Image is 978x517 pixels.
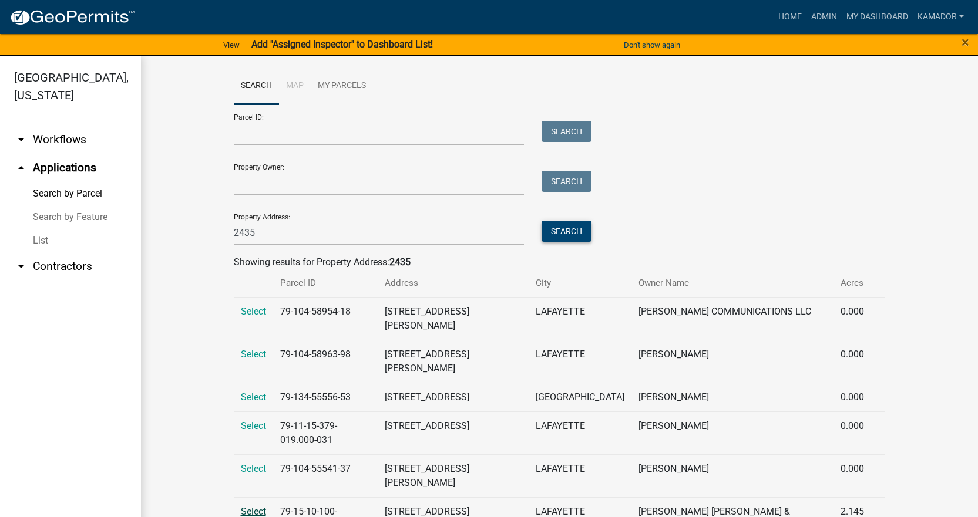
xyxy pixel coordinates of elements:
[834,454,871,497] td: 0.000
[378,383,529,411] td: [STREET_ADDRESS]
[378,454,529,497] td: [STREET_ADDRESS][PERSON_NAME]
[619,35,685,55] button: Don't show again
[311,67,373,105] a: My Parcels
[14,161,28,175] i: arrow_drop_up
[834,297,871,340] td: 0.000
[219,35,244,55] a: View
[529,383,631,411] td: [GEOGRAPHIC_DATA]
[234,255,886,269] div: Showing results for Property Address:
[529,454,631,497] td: LAFAYETTE
[241,463,266,474] a: Select
[834,269,871,297] th: Acres
[273,454,378,497] td: 79-104-55541-37
[529,340,631,383] td: LAFAYETTE
[542,221,591,242] button: Search
[273,269,378,297] th: Parcel ID
[913,6,969,28] a: Kamador
[251,39,433,50] strong: Add "Assigned Inspector" to Dashboard List!
[631,269,834,297] th: Owner Name
[631,297,834,340] td: [PERSON_NAME] COMMUNICATIONS LLC
[378,269,529,297] th: Address
[241,506,266,517] a: Select
[378,297,529,340] td: [STREET_ADDRESS][PERSON_NAME]
[806,6,842,28] a: Admin
[273,411,378,454] td: 79-11-15-379-019.000-031
[631,340,834,383] td: [PERSON_NAME]
[273,383,378,411] td: 79-134-55556-53
[389,256,411,268] strong: 2435
[14,259,28,273] i: arrow_drop_down
[241,306,266,317] a: Select
[234,67,279,105] a: Search
[378,411,529,454] td: [STREET_ADDRESS]
[529,411,631,454] td: LAFAYETTE
[834,340,871,383] td: 0.000
[542,121,591,142] button: Search
[241,349,266,360] a: Select
[962,35,969,49] button: Close
[962,34,969,50] span: ×
[834,411,871,454] td: 0.000
[529,297,631,340] td: LAFAYETTE
[631,454,834,497] td: [PERSON_NAME]
[273,340,378,383] td: 79-104-58963-98
[273,297,378,340] td: 79-104-58954-18
[378,340,529,383] td: [STREET_ADDRESS][PERSON_NAME]
[774,6,806,28] a: Home
[542,171,591,192] button: Search
[834,383,871,411] td: 0.000
[241,391,266,403] a: Select
[631,411,834,454] td: [PERSON_NAME]
[241,420,266,431] a: Select
[14,133,28,147] i: arrow_drop_down
[631,383,834,411] td: [PERSON_NAME]
[529,269,631,297] th: City
[842,6,913,28] a: My Dashboard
